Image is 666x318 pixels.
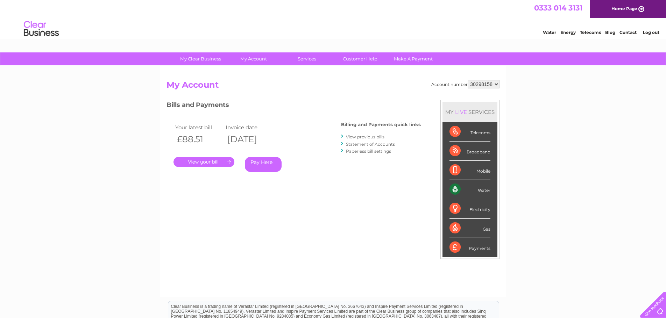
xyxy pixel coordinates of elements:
[449,219,490,238] div: Gas
[166,100,421,112] h3: Bills and Payments
[449,161,490,180] div: Mobile
[605,30,615,35] a: Blog
[619,30,637,35] a: Contact
[346,142,395,147] a: Statement of Accounts
[449,122,490,142] div: Telecoms
[166,80,499,93] h2: My Account
[442,102,497,122] div: MY SERVICES
[384,52,442,65] a: Make A Payment
[454,109,468,115] div: LIVE
[168,4,499,34] div: Clear Business is a trading name of Verastar Limited (registered in [GEOGRAPHIC_DATA] No. 3667643...
[224,132,274,146] th: [DATE]
[643,30,659,35] a: Log out
[173,157,234,167] a: .
[449,199,490,218] div: Electricity
[449,142,490,161] div: Broadband
[534,3,582,12] a: 0333 014 3131
[173,123,224,132] td: Your latest bill
[23,18,59,39] img: logo.png
[543,30,556,35] a: Water
[560,30,576,35] a: Energy
[225,52,283,65] a: My Account
[580,30,601,35] a: Telecoms
[346,134,384,139] a: View previous bills
[346,149,391,154] a: Paperless bill settings
[431,80,499,88] div: Account number
[173,132,224,146] th: £88.51
[224,123,274,132] td: Invoice date
[172,52,229,65] a: My Clear Business
[449,180,490,199] div: Water
[341,122,421,127] h4: Billing and Payments quick links
[331,52,389,65] a: Customer Help
[278,52,336,65] a: Services
[245,157,282,172] a: Pay Here
[449,238,490,257] div: Payments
